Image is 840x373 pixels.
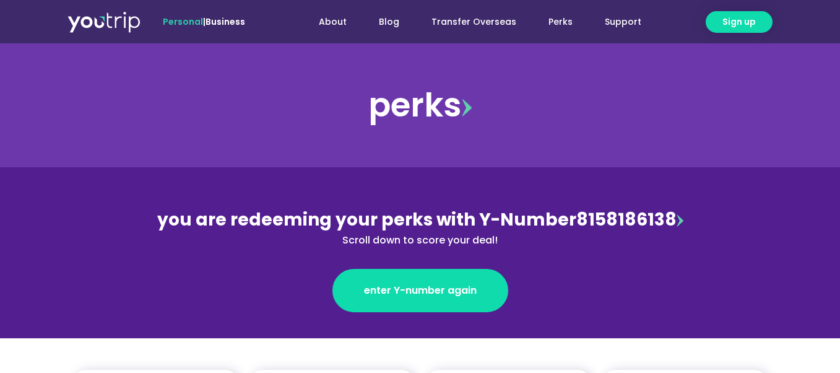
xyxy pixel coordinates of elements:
span: enter Y-number again [364,283,477,298]
nav: Menu [279,11,657,33]
span: Sign up [722,15,756,29]
a: Sign up [706,11,773,33]
a: Transfer Overseas [415,11,532,33]
a: Blog [363,11,415,33]
a: enter Y-number again [332,269,508,312]
span: you are redeeming your perks with Y-Number [157,208,576,232]
a: Support [589,11,657,33]
span: Personal [163,15,203,28]
div: 8158186138 [152,207,689,248]
a: Perks [532,11,589,33]
a: About [303,11,363,33]
div: Scroll down to score your deal! [152,233,689,248]
a: Business [206,15,245,28]
span: | [163,15,245,28]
